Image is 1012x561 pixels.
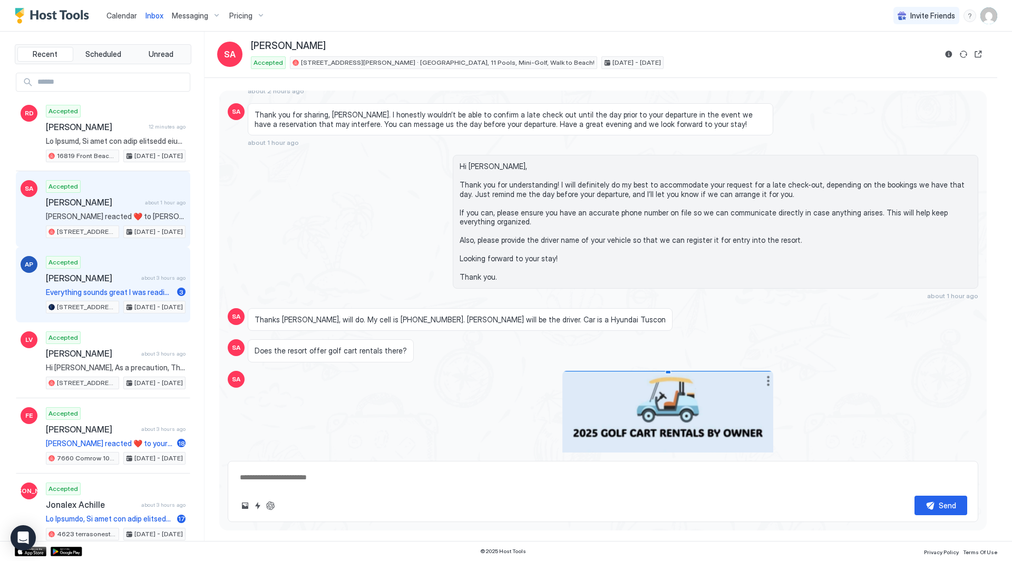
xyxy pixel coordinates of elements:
[255,346,407,356] span: Does the resort offer golf cart rentals there?
[48,106,78,116] span: Accepted
[927,292,978,300] span: about 1 hour ago
[46,122,144,132] span: [PERSON_NAME]
[612,58,661,67] span: [DATE] - [DATE]
[75,47,131,62] button: Scheduled
[133,47,189,62] button: Unread
[33,73,190,91] input: Input Field
[48,409,78,418] span: Accepted
[963,546,997,557] a: Terms Of Use
[964,9,976,22] div: menu
[178,439,185,447] span: 18
[172,11,208,21] span: Messaging
[48,182,78,191] span: Accepted
[15,44,191,64] div: tab-group
[106,11,137,20] span: Calendar
[254,58,283,67] span: Accepted
[251,499,264,512] button: Quick reply
[134,529,183,539] span: [DATE] - [DATE]
[57,151,116,161] span: 16819 Front Beach 2713 · Luxury Beachfront, 3 Pools/Spas, Walk to [GEOGRAPHIC_DATA]
[957,48,970,61] button: Sync reservation
[25,411,33,420] span: FE
[48,484,78,494] span: Accepted
[248,87,304,95] span: about 2 hours ago
[57,454,116,463] span: 7660 Comrow 101 · Windsor Hills [PERSON_NAME]’s Dream Home, 2mi to Disney!
[11,525,36,550] div: Open Intercom Messenger
[25,335,33,345] span: LV
[232,312,240,321] span: SA
[25,184,33,193] span: SA
[963,549,997,555] span: Terms Of Use
[48,258,78,267] span: Accepted
[57,302,116,312] span: [STREET_ADDRESS][PERSON_NAME] · [GEOGRAPHIC_DATA], 11 Pools, Mini-Golf, Walk to Beach!
[17,47,73,62] button: Recent
[229,11,252,21] span: Pricing
[134,151,183,161] span: [DATE] - [DATE]
[972,48,985,61] button: Open reservation
[46,273,137,283] span: [PERSON_NAME]
[46,499,137,510] span: Jonalex Achille
[141,501,186,508] span: about 3 hours ago
[46,212,186,221] span: [PERSON_NAME] reacted ❤️ to [PERSON_NAME]’s message
[141,426,186,432] span: about 3 hours ago
[248,139,299,146] span: about 1 hour ago
[914,496,967,515] button: Send
[85,50,121,59] span: Scheduled
[149,123,186,130] span: 12 minutes ago
[141,350,186,357] span: about 3 hours ago
[232,107,240,116] span: SA
[939,500,956,511] div: Send
[980,7,997,24] div: User profile
[15,547,46,556] a: App Store
[46,288,173,297] span: Everything sounds great I was reading through the terms and we do have a small dog we will be bri...
[301,58,595,67] span: [STREET_ADDRESS][PERSON_NAME] · [GEOGRAPHIC_DATA], 11 Pools, Mini-Golf, Walk to Beach!
[480,548,526,555] span: © 2025 Host Tools
[145,199,186,206] span: about 1 hour ago
[924,546,959,557] a: Privacy Policy
[57,378,116,388] span: [STREET_ADDRESS] · Windsor's Avengers Villa, [GEOGRAPHIC_DATA], 6mi to Disney!
[46,514,173,524] span: Lo Ipsumdo, Si amet con adip elitsedd eiusmodte incid utlabo et do ma ali enim, ad mini veni qu n...
[51,547,82,556] a: Google Play Store
[46,197,141,208] span: [PERSON_NAME]
[134,454,183,463] span: [DATE] - [DATE]
[141,274,186,281] span: about 3 hours ago
[25,260,33,269] span: AP
[46,439,173,448] span: [PERSON_NAME] reacted ❤️ to your message "Hi [PERSON_NAME], If you do borrow any towels or pool t...
[3,486,55,496] span: [PERSON_NAME]
[179,288,183,296] span: 3
[239,499,251,512] button: Upload image
[460,162,971,282] span: Hi [PERSON_NAME], Thank you for understanding! I will definitely do my best to accommodate your r...
[232,343,240,352] span: SA
[134,302,183,312] span: [DATE] - [DATE]
[57,529,116,539] span: 4623 terrasonesta · Solterra Luxury [GEOGRAPHIC_DATA] w/View, near [GEOGRAPHIC_DATA]!
[106,10,137,21] a: Calendar
[46,348,137,359] span: [PERSON_NAME]
[48,333,78,342] span: Accepted
[149,50,173,59] span: Unread
[232,375,240,384] span: SA
[134,378,183,388] span: [DATE] - [DATE]
[251,40,326,52] span: [PERSON_NAME]
[178,515,185,523] span: 17
[264,499,277,512] button: ChatGPT Auto Reply
[910,11,955,21] span: Invite Friends
[46,363,186,372] span: Hi [PERSON_NAME], As a precaution, The trash gets picked up each day as a free service in the mor...
[255,110,766,129] span: Thank you for sharing, [PERSON_NAME]. I honestly wouldn’t be able to confirm a late check out unt...
[46,424,137,435] span: [PERSON_NAME]
[57,227,116,237] span: [STREET_ADDRESS][PERSON_NAME] · [GEOGRAPHIC_DATA], 11 Pools, Mini-Golf, Walk to Beach!
[942,48,955,61] button: Reservation information
[145,10,163,21] a: Inbox
[924,549,959,555] span: Privacy Policy
[33,50,57,59] span: Recent
[15,8,94,24] a: Host Tools Logo
[134,227,183,237] span: [DATE] - [DATE]
[25,109,34,118] span: RD
[145,11,163,20] span: Inbox
[46,136,186,146] span: Lo Ipsumd, Si amet con adip elitsedd eiusmodte incid utlabo et do ma ali enim, ad mini veni qu no...
[224,48,236,61] span: SA
[255,315,666,324] span: Thanks [PERSON_NAME], will do. My cell is [PHONE_NUMBER]. [PERSON_NAME] will be the driver. Car i...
